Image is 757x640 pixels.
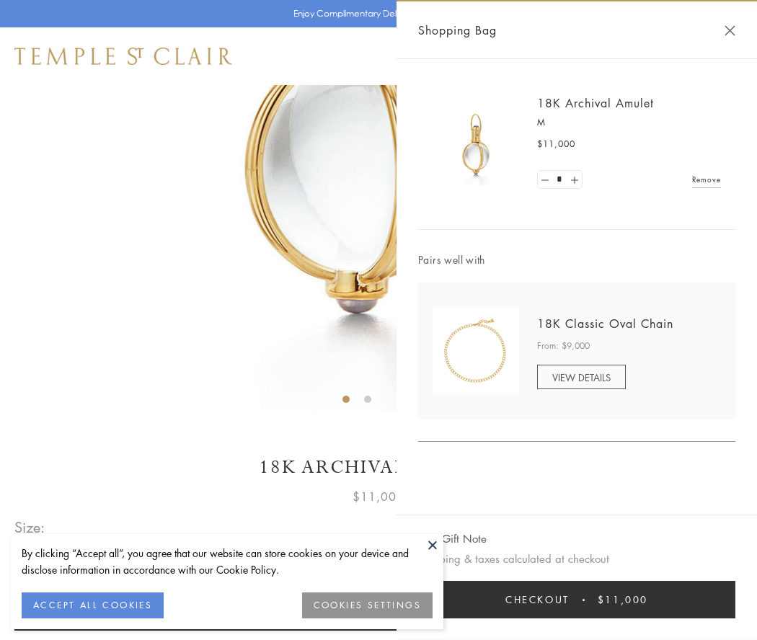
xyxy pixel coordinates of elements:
[537,115,721,130] p: M
[537,339,590,353] span: From: $9,000
[433,308,519,394] img: N88865-OV18
[14,48,232,65] img: Temple St. Clair
[22,545,433,578] div: By clicking “Accept all”, you agree that our website can store cookies on your device and disclos...
[692,172,721,187] a: Remove
[598,592,648,608] span: $11,000
[302,592,433,618] button: COOKIES SETTINGS
[725,25,735,36] button: Close Shopping Bag
[505,592,570,608] span: Checkout
[418,581,735,618] button: Checkout $11,000
[567,171,581,189] a: Set quantity to 2
[293,6,457,21] p: Enjoy Complimentary Delivery & Returns
[537,316,673,332] a: 18K Classic Oval Chain
[537,95,654,111] a: 18K Archival Amulet
[418,530,487,548] button: Add Gift Note
[552,370,611,384] span: VIEW DETAILS
[418,550,735,568] p: Shipping & taxes calculated at checkout
[538,171,552,189] a: Set quantity to 0
[537,137,575,151] span: $11,000
[418,21,497,40] span: Shopping Bag
[22,592,164,618] button: ACCEPT ALL COOKIES
[433,101,519,187] img: 18K Archival Amulet
[353,487,404,506] span: $11,000
[14,455,743,480] h1: 18K Archival Amulet
[14,515,46,539] span: Size:
[418,252,735,268] span: Pairs well with
[537,365,626,389] a: VIEW DETAILS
